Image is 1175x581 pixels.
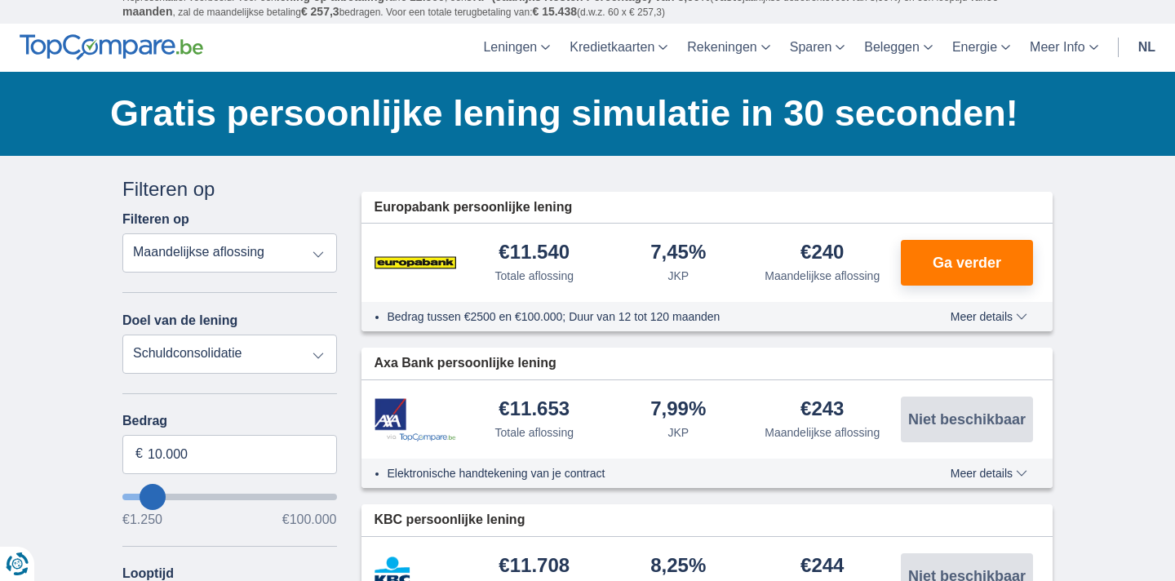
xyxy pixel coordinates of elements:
span: €100.000 [282,513,337,526]
label: Bedrag [122,414,337,428]
div: JKP [667,268,689,284]
div: €243 [800,399,844,421]
div: €11.708 [499,556,570,578]
span: € 15.438 [532,5,577,18]
img: product.pl.alt Europabank [375,242,456,283]
span: € 257,3 [301,5,339,18]
input: wantToBorrow [122,494,337,500]
a: Leningen [473,24,560,72]
span: Ga verder [933,255,1001,270]
label: Filteren op [122,212,189,227]
button: Ga verder [901,240,1033,286]
a: Rekeningen [677,24,779,72]
a: nl [1128,24,1165,72]
a: Energie [942,24,1020,72]
span: € [135,445,143,463]
div: Totale aflossing [494,424,574,441]
button: Niet beschikbaar [901,397,1033,442]
div: Totale aflossing [494,268,574,284]
label: Looptijd [122,566,174,581]
div: €244 [800,556,844,578]
span: Axa Bank persoonlijke lening [375,354,556,373]
span: Meer details [951,311,1027,322]
li: Elektronische handtekening van je contract [388,465,891,481]
div: 7,45% [650,242,706,264]
button: Meer details [938,467,1040,480]
div: Filteren op [122,175,337,203]
a: Sparen [780,24,855,72]
li: Bedrag tussen €2500 en €100.000; Duur van 12 tot 120 maanden [388,308,891,325]
a: Meer Info [1020,24,1108,72]
img: product.pl.alt Axa Bank [375,398,456,441]
h1: Gratis persoonlijke lening simulatie in 30 seconden! [110,88,1053,139]
label: Doel van de lening [122,313,237,328]
a: Beleggen [854,24,942,72]
div: JKP [667,424,689,441]
span: €1.250 [122,513,162,526]
div: 8,25% [650,556,706,578]
div: Maandelijkse aflossing [765,424,880,441]
div: Maandelijkse aflossing [765,268,880,284]
span: Meer details [951,468,1027,479]
img: TopCompare [20,34,203,60]
div: €11.540 [499,242,570,264]
span: Europabank persoonlijke lening [375,198,573,217]
div: 7,99% [650,399,706,421]
span: KBC persoonlijke lening [375,511,525,530]
span: Niet beschikbaar [908,412,1026,427]
a: Kredietkaarten [560,24,677,72]
div: €240 [800,242,844,264]
button: Meer details [938,310,1040,323]
div: €11.653 [499,399,570,421]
